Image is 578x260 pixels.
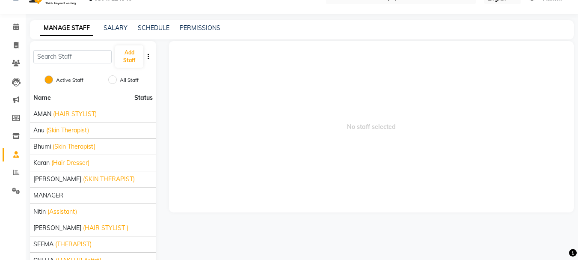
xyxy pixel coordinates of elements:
input: Search Staff [33,50,112,63]
span: [PERSON_NAME] [33,224,81,233]
label: Active Staff [56,76,83,84]
a: MANAGE STAFF [40,21,93,36]
span: SEEMA [33,240,53,249]
span: (Assistant) [47,207,77,216]
span: Status [134,93,153,102]
span: Bhumi [33,142,51,151]
span: [PERSON_NAME] [33,175,81,184]
span: (SKIN THERAPIST) [83,175,135,184]
span: (HAIR STYLIST ) [83,224,128,233]
a: PERMISSIONS [180,24,220,32]
span: No staff selected [169,41,574,212]
span: MANAGER [33,191,63,200]
span: (Skin Therapist) [46,126,89,135]
span: Name [33,94,51,102]
span: (HAIR STYLIST) [53,110,97,119]
a: SALARY [104,24,127,32]
span: Karan [33,158,50,167]
button: Add Staff [115,45,143,68]
span: (THERAPIST) [55,240,92,249]
span: Anu [33,126,44,135]
label: All Staff [120,76,139,84]
span: (Skin Therapist) [53,142,95,151]
a: SCHEDULE [138,24,169,32]
span: AMAN [33,110,51,119]
span: (Hair Dresser) [51,158,89,167]
span: Nitin [33,207,46,216]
